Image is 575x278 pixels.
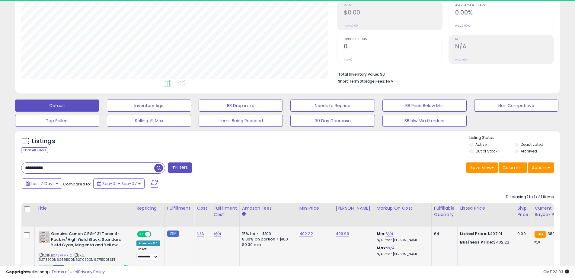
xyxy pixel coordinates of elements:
h5: Listings [32,137,55,146]
small: Prev: 0.00% [455,24,470,28]
small: Prev: $0.00 [344,24,358,28]
div: Min Price [299,205,331,211]
b: Total Inventory Value: [338,72,379,77]
div: Title [37,205,131,211]
div: $0.30 min [242,242,292,247]
div: Fulfillment [167,205,192,211]
button: Items Being Repriced [199,115,283,127]
div: $402.22 [460,240,510,245]
span: All listings currently available for purchase on Amazon [39,265,53,270]
label: Out of Stock [475,149,497,154]
div: Listed Price [460,205,512,211]
a: B072PRMR12 [51,253,72,258]
label: Archived [521,149,537,154]
div: $407.91 [460,231,510,237]
span: Compared to: [63,181,91,187]
button: Needs to Reprice [290,100,375,112]
li: $0 [338,70,549,77]
div: 8.00% on portion > $100 [242,237,292,242]
div: 64 [434,231,453,237]
div: Repricing [136,205,162,211]
small: FBA [535,231,546,238]
p: Listing States: [469,135,560,141]
div: Amazon AI * [136,240,160,246]
span: ROI [455,38,554,41]
div: Preset: [136,247,160,261]
button: Top Sellers [15,115,99,127]
h2: N/A [455,43,554,51]
span: FBM [53,265,64,270]
a: N/A [214,231,221,237]
span: Profit [344,4,442,7]
div: Cost [197,205,209,211]
b: Short Term Storage Fees: [338,79,385,84]
button: BB Price Below Min [382,100,467,112]
span: Ordered Items [344,38,442,41]
span: Avg. Buybox Share [455,4,554,7]
a: Privacy Policy [78,269,105,275]
button: Selling @ Max [107,115,191,127]
button: BB blw Min 0 orders [382,115,467,127]
small: Amazon Fees. [242,211,246,217]
span: ON [138,232,145,237]
button: Default [15,100,99,112]
button: BB Drop in 7d [199,100,283,112]
button: Sep-01 - Sep-07 [93,178,145,189]
h2: 0 [344,43,442,51]
button: Non Competitive [474,100,558,112]
div: Displaying 1 to 1 of 1 items [506,194,554,200]
small: Prev: 0 [344,58,352,61]
b: Genuine Canon CRG-131 Toner 4-Pack w/High Yield Black, Standard Yield Cyan, Magenta and Yellow [51,231,124,250]
b: Max: [377,245,387,251]
div: seller snap | | [6,269,105,275]
h2: $0.00 [344,9,442,17]
span: Columns [503,165,522,171]
a: N/A [387,245,394,251]
div: Fulfillment Cost [214,205,237,218]
b: Min: [377,231,386,237]
span: | SKU: 6273B001/6269B001/6270B001/6271B001 SET [39,253,116,262]
button: Last 7 Days [22,178,62,189]
a: Terms of Use [52,269,77,275]
strong: Copyright [6,269,28,275]
span: OFF [150,232,160,237]
small: FBM [167,231,179,237]
span: Last 7 Days [31,181,55,187]
button: Save View [466,162,498,173]
div: 0.00 [517,231,527,237]
span: Sep-01 - Sep-07 [102,181,137,187]
div: Current Buybox Price [535,205,566,218]
div: 15% for <= $100 [242,231,292,237]
b: Business Price: [460,239,493,245]
button: 30 Day Decrease [290,115,375,127]
button: Inventory Age [107,100,191,112]
th: The percentage added to the cost of goods (COGS) that forms the calculator for Min & Max prices. [374,203,431,227]
div: Fulfillable Quantity [434,205,455,218]
small: Prev: N/A [455,58,467,61]
p: N/A Profit [PERSON_NAME] [377,238,427,242]
span: 389.22 [548,231,561,237]
p: N/A Profit [PERSON_NAME] [377,252,427,257]
button: Filters [168,162,192,173]
button: Columns [499,162,527,173]
h2: 0.00% [455,9,554,17]
span: 2025-09-15 23:03 GMT [543,269,569,275]
span: N/A [386,78,393,84]
div: ASIN: [39,231,129,269]
label: Active [475,142,487,147]
b: Listed Price: [460,231,487,237]
a: 402.22 [299,231,313,237]
label: Deactivated [521,142,543,147]
a: N/A [385,231,393,237]
div: Ship Price [517,205,529,218]
button: Actions [528,162,554,173]
a: N/A [197,231,204,237]
div: Amazon Fees [242,205,294,211]
div: Clear All Filters [21,147,48,153]
a: 409.99 [336,231,349,237]
div: [PERSON_NAME] [336,205,372,211]
img: 519FsRKGSjL._SL40_.jpg [39,231,50,243]
div: Markup on Cost [377,205,429,211]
